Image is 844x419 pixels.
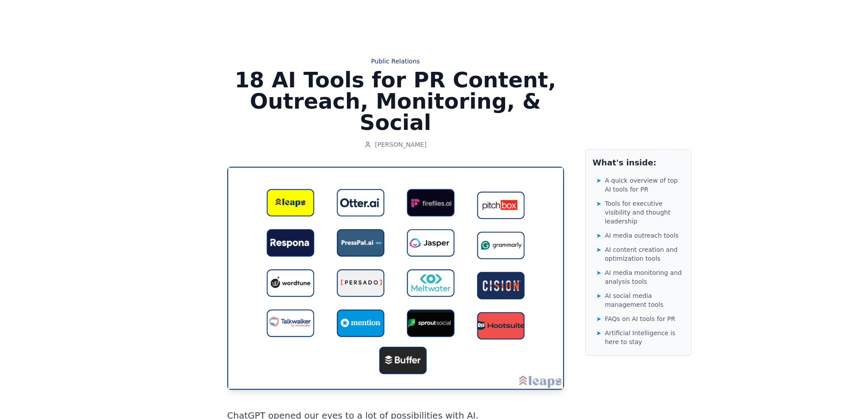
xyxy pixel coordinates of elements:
[596,266,684,288] a: ➤AI media monitoring and analysis tools
[227,167,564,390] img: AI-tools-for-PR
[596,314,602,323] span: ➤
[605,268,684,286] span: AI media monitoring and analysis tools
[605,245,684,263] span: AI content creation and optimization tools
[364,140,426,149] a: [PERSON_NAME]
[596,197,684,227] a: ➤Tools for executive visibility and thought leadership
[605,199,684,226] span: Tools for executive visibility and thought leadership
[605,231,679,240] span: AI media outreach tools
[227,69,564,133] h1: 18 AI Tools for PR Content, Outreach, Monitoring, & Social
[596,313,684,325] a: ➤FAQs on AI tools for PR
[596,199,602,208] span: ➤
[596,290,684,311] a: ➤AI social media management tools
[596,327,684,348] a: ➤Artificial Intelligence is here to stay
[605,314,675,323] span: FAQs on AI tools for PR
[596,268,602,277] span: ➤
[605,176,684,194] span: A quick overview of top AI tools for PR
[596,229,684,242] a: ➤AI media outreach tools
[596,291,602,300] span: ➤
[596,231,602,240] span: ➤
[605,329,684,346] span: Artificial Intelligence is here to stay
[605,291,684,309] span: AI social media management tools
[596,243,684,265] a: ➤AI content creation and optimization tools
[596,329,602,337] span: ➤
[227,57,564,66] a: Public Relations
[596,176,602,185] span: ➤
[596,174,684,196] a: ➤A quick overview of top AI tools for PR
[593,157,684,169] h2: What's inside:
[375,140,426,149] span: [PERSON_NAME]
[596,245,602,254] span: ➤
